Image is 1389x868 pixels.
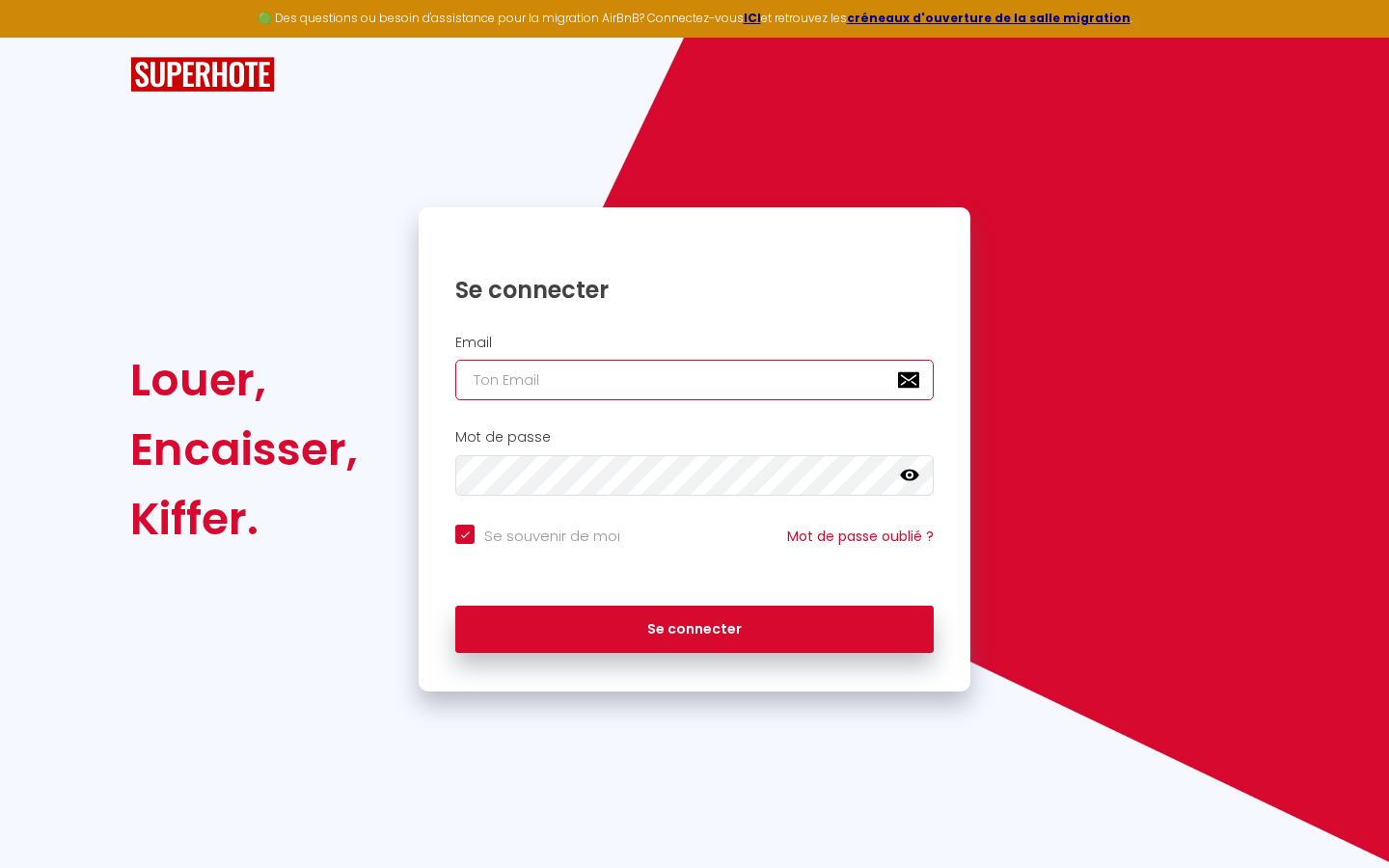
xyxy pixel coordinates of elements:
[455,335,934,351] h2: Email
[130,57,275,93] img: SuperHote logo
[847,10,1130,26] a: créneaux d'ouverture de la salle migration
[15,8,73,66] button: Ouvrir le widget de chat LiveChat
[744,10,761,26] a: ICI
[455,606,934,654] button: Se connecter
[455,275,934,305] h1: Se connecter
[455,429,934,446] h2: Mot de passe
[130,484,358,554] div: Kiffer.
[455,360,934,400] input: Ton Email
[130,415,358,484] div: Encaisser,
[130,345,358,415] div: Louer,
[787,527,934,546] a: Mot de passe oublié ?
